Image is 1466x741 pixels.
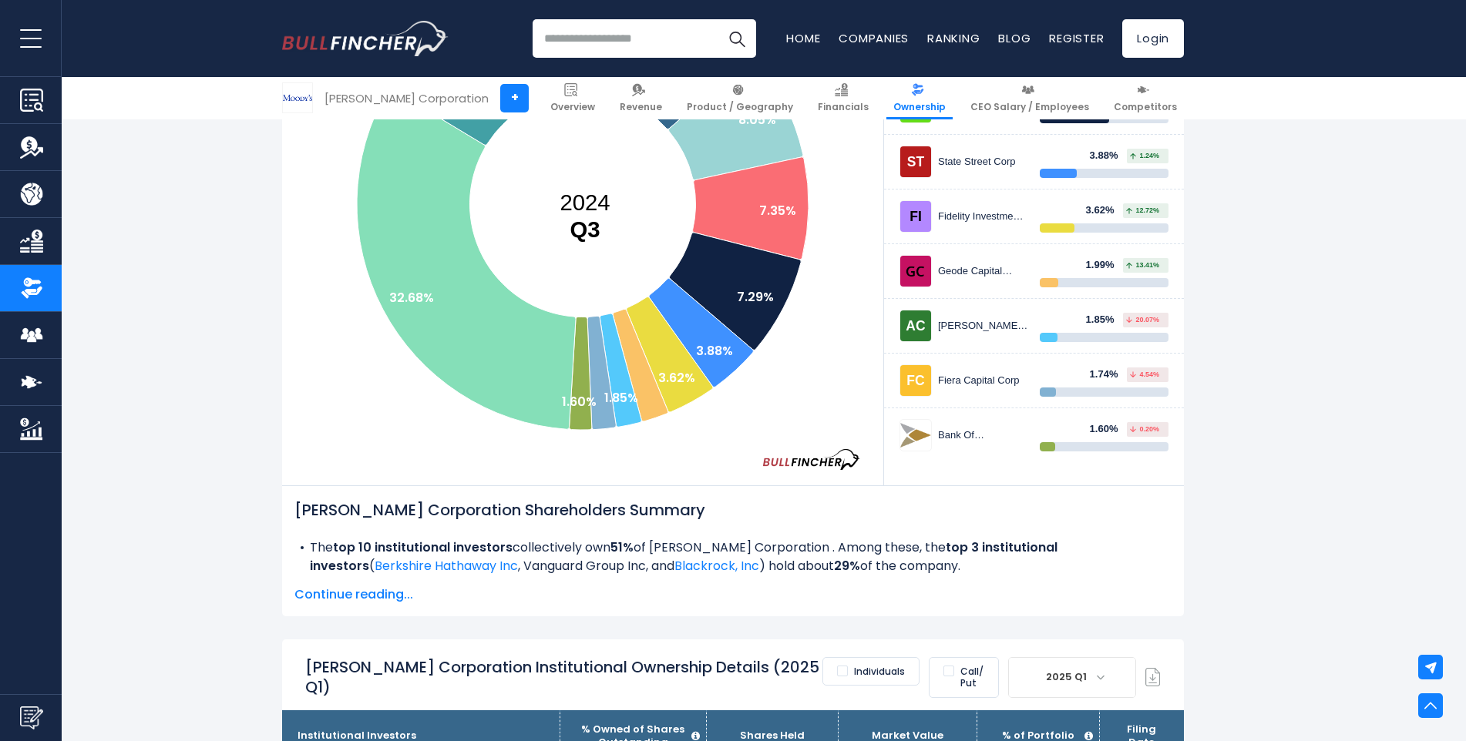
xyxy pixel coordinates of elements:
div: 1.85% [1086,313,1124,327]
a: Overview [543,77,602,119]
text: 1.60% [562,393,597,411]
div: 1.99% [1086,259,1124,272]
span: 12.72% [1126,207,1159,214]
span: 2025 Q1 [1009,658,1135,697]
span: , Vanguard Group Inc, and [375,557,759,575]
span: 1.24% [1130,153,1159,159]
img: Ownership [20,277,43,300]
a: Blackrock, Inc [674,557,759,575]
h2: [PERSON_NAME] Corporation Shareholders Summary [294,498,1172,521]
span: Ownership [893,101,946,113]
h2: [PERSON_NAME] Corporation Institutional Ownership Details (2025 Q1) [305,657,822,697]
text: 2024 [560,189,610,242]
div: [PERSON_NAME] Corporation [324,89,489,107]
span: Overview [550,101,595,113]
b: top 3 institutional investors [310,538,1057,575]
a: Ownership [886,77,953,119]
a: Companies [839,30,909,46]
a: Register [1049,30,1104,46]
span: Revenue [620,101,662,113]
div: 1.74% [1090,368,1128,381]
div: Geode Capital Management, LLC [938,265,1028,278]
text: 3.62% [658,369,695,387]
span: Competitors [1114,101,1177,113]
div: [PERSON_NAME] Capital Management LLC [938,320,1028,333]
div: Bank Of [US_STATE] Mellon Corp [938,429,1028,442]
a: Financials [811,77,876,119]
a: Berkshire Hathaway Inc [375,557,518,575]
label: Individuals [822,657,920,686]
li: The collectively own of [PERSON_NAME] Corporation . Among these, the ( ) hold about of the company. [294,538,1172,575]
a: Go to homepage [282,21,448,56]
span: Product / Geography [687,101,793,113]
label: Call/ Put [929,657,999,698]
a: Revenue [613,77,669,119]
span: 0.20% [1130,426,1159,433]
span: 20.07% [1126,317,1159,324]
img: MCO logo [283,83,312,112]
text: 1.85% [604,389,638,407]
text: 7.35% [759,202,796,220]
a: Blog [998,30,1031,46]
div: 1.60% [1090,423,1128,436]
text: 8.05% [738,111,776,129]
text: 32.68% [389,289,434,307]
a: + [500,84,529,112]
div: 3.62% [1086,204,1124,217]
div: Fiera Capital Corp [938,374,1028,387]
a: CEO Salary / Employees [963,77,1096,119]
span: 13.41% [1126,262,1159,269]
a: Product / Geography [680,77,800,119]
text: 7.29% [737,288,774,306]
span: 4.54% [1130,371,1159,378]
a: Competitors [1107,77,1184,119]
a: Ranking [927,30,980,46]
div: Fidelity Investments (FMR) [938,210,1028,223]
span: Financials [818,101,869,113]
b: 51% [610,538,634,556]
span: Continue reading... [294,585,1172,604]
tspan: Q3 [570,216,600,242]
span: 2025 Q1 [1040,666,1096,688]
text: 3.88% [696,342,733,360]
div: 3.88% [1090,149,1128,163]
span: CEO Salary / Employees [970,101,1089,113]
b: top 10 institutional investors [333,538,513,556]
a: Home [786,30,820,46]
a: Login [1122,19,1184,58]
button: Search [718,19,756,58]
div: State Street Corp [938,156,1028,169]
img: Bullfincher logo [282,21,449,56]
b: 29% [834,557,860,575]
